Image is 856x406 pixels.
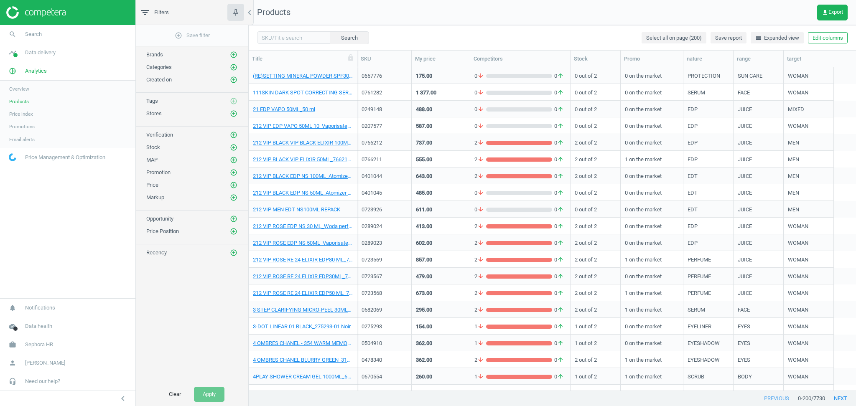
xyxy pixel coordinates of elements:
div: SKU [361,55,408,63]
div: 479.00 [416,273,432,280]
span: Analytics [25,67,47,75]
button: chevron_left [112,393,133,404]
div: JUICE [738,156,752,166]
div: JUICE [738,206,752,216]
i: arrow_downward [477,106,484,113]
div: 2 out of 2 [575,269,616,283]
a: 212 VIP ROSE EDP NS 50ML_Vaporisateur 50 ml [253,239,353,247]
i: notifications [5,300,20,316]
i: get_app [822,9,828,16]
a: (RE)SETTING MINERAL POWDER SPF30 TRANS_657776-(RE)SETTING MINERAL POWDER SPF30 TRANS [253,72,353,80]
div: WOMAN [788,256,808,266]
span: 1 [474,323,486,330]
i: chevron_left [245,8,255,18]
div: My price [415,55,466,63]
i: arrow_upward [557,239,564,247]
div: 643.00 [416,173,432,180]
i: headset_mic [5,373,20,389]
div: 2 out of 2 [575,252,616,266]
div: JUICE [738,223,752,233]
span: Created on [146,76,172,83]
div: 0 out of 2 [575,185,616,200]
a: 21 EDP VAPO 50ML_50 ml [253,106,315,113]
div: nature [687,55,730,63]
button: add_circle_outline [229,97,238,105]
button: add_circle_outlineSave filter [136,27,248,44]
span: MAP [146,157,158,163]
i: add_circle_outline [230,144,237,151]
i: arrow_upward [557,106,564,113]
span: 0 [552,239,566,247]
div: 175.00 [416,72,432,80]
div: 485.00 [416,189,432,197]
span: Email alerts [9,136,35,143]
div: 2 out of 2 [575,285,616,300]
div: SERUM [688,306,705,317]
img: ajHJNr6hYgQAAAAASUVORK5CYII= [6,6,66,19]
i: arrow_upward [557,323,564,330]
span: Filters [154,9,169,16]
a: 212 VIP ROSE RE 24 ELIXIR EDP80 ML_723569-80 ml [253,256,353,264]
div: JUICE [738,122,752,133]
div: 0 on the market [625,168,679,183]
div: 611.00 [416,206,432,213]
div: EDT [688,173,698,183]
div: JUICE [738,173,752,183]
span: Brands [146,51,163,58]
i: arrow_downward [477,72,484,80]
div: WOMAN [788,223,808,233]
span: Promotions [9,123,35,130]
i: arrow_downward [477,223,484,230]
a: 212 VIP BLACK VIP BLACK ELIXIR 100ML_766212-212 VIP BLACK VIP BLACK ELIXIR 100ML [253,139,353,147]
span: Stock [146,144,160,150]
div: FACE [738,89,750,99]
button: add_circle_outline [229,215,238,223]
div: 2 out of 2 [575,152,616,166]
span: 0 [552,206,566,213]
a: 212 VIP ROSE RE 24 ELIXIR EDP50 ML_723568-50 ml [253,289,353,297]
div: JUICE [738,256,752,266]
span: Tags [146,98,158,104]
div: MEN [788,139,799,150]
div: 0723569 [362,256,407,264]
div: 0 on the market [625,185,679,200]
div: 0249148 [362,106,407,113]
div: FACE [738,306,750,317]
button: Clear [160,387,190,402]
div: 0723926 [362,206,407,213]
i: arrow_upward [557,223,564,230]
span: Data health [25,322,52,330]
div: WOMAN [788,122,808,133]
div: 0401044 [362,173,407,180]
i: add_circle_outline [230,110,237,117]
div: MEN [788,173,799,183]
div: JUICE [738,139,752,150]
span: Price Management & Optimization [25,154,105,161]
i: arrow_upward [557,206,564,213]
i: add_circle_outline [230,215,237,223]
span: 0 [474,72,486,80]
i: add_circle_outline [230,194,237,201]
i: add_circle_outline [230,181,237,189]
span: 0 [552,72,566,80]
div: EDP [688,139,698,150]
div: 0 on the market [625,118,679,133]
div: 0766212 [362,139,407,147]
div: 488.00 [416,106,432,113]
div: 0275293 [362,323,407,330]
div: 362.00 [416,340,432,347]
span: 0 [552,273,566,280]
i: add_circle_outline [230,76,237,84]
i: arrow_upward [557,173,564,180]
span: 0 [474,189,486,197]
span: Products [257,7,290,17]
i: chevron_left [118,393,128,403]
span: 2 [474,289,486,297]
i: arrow_downward [477,89,484,96]
i: add_circle_outline [230,228,237,235]
span: 0 [552,106,566,113]
input: SKU/Title search [257,31,330,44]
span: 2 [474,239,486,247]
div: range [737,55,780,63]
i: arrow_downward [477,173,484,180]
